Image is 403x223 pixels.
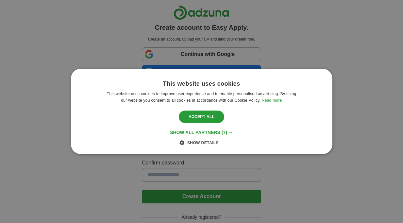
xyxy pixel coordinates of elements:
[184,140,219,146] div: Show details
[262,98,282,103] a: Read more, opens a new window
[107,92,296,103] span: This website uses cookies to improve user experience and to enable personalised advertising. By u...
[222,130,233,135] span: (7) →
[187,141,219,146] span: Show details
[170,130,233,136] div: Show all partners (7) →
[179,111,225,123] div: Accept all
[163,80,240,88] div: This website uses cookies
[170,130,220,135] span: Show all partners
[71,69,332,154] div: Cookie consent dialog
